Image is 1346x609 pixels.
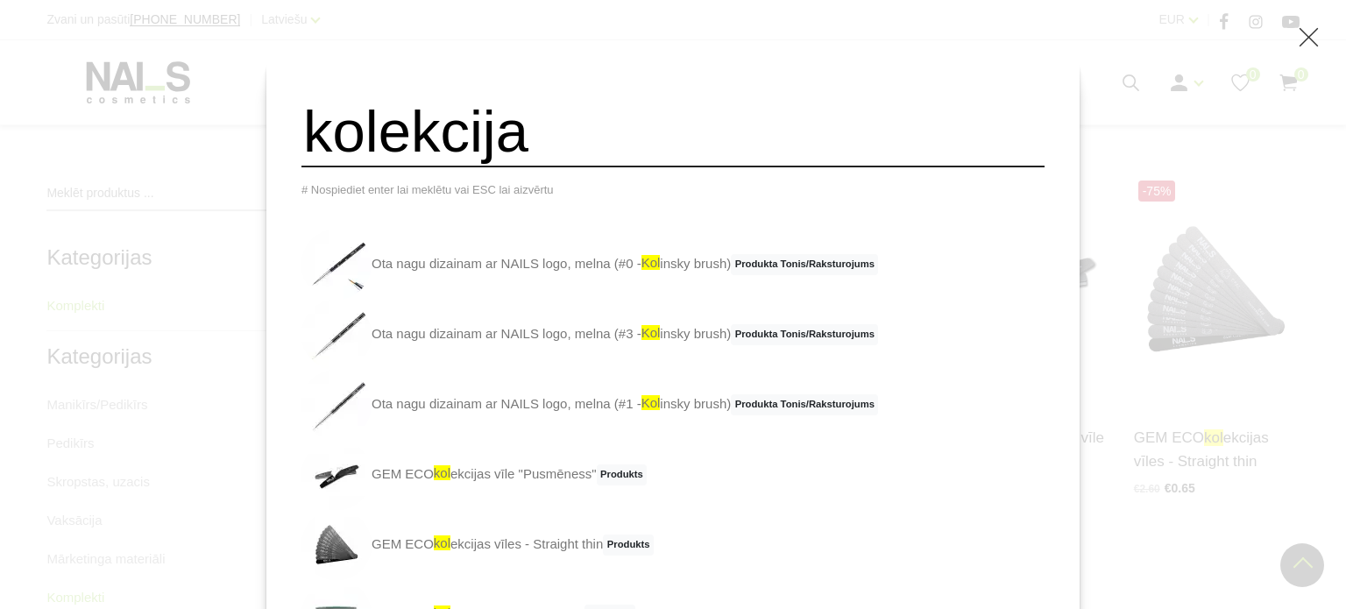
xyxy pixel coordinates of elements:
span: kol [641,325,661,340]
img: Ota dazādu dizainu veidošanai, piemērota arī zemkutikulas lakošanai.... [301,370,372,440]
span: kol [641,395,661,410]
img: Ota dazādu dizainu veidošanai, piemērota arī zemkutikulas lakošanai.... [301,300,372,370]
span: # Nospiediet enter lai meklētu vai ESC lai aizvērtu [301,183,554,196]
span: kol [434,465,450,480]
span: Produkta Tonis/Raksturojums [731,324,878,345]
a: Ota nagu dizainam ar NAILS logo, melna (#0 -kolinsky brush)Produkta Tonis/Raksturojums [301,230,878,300]
a: Ota nagu dizainam ar NAILS logo, melna (#3 -kolinsky brush)Produkta Tonis/Raksturojums [301,300,878,370]
a: GEM ECOkolekcijas vīle "Pusmēness"Produkts [301,440,647,510]
a: GEM ECOkolekcijas vīles - Straight thinProdukts [301,510,654,580]
span: Produkta Tonis/Raksturojums [731,254,878,275]
a: Ota nagu dizainam ar NAILS logo, melna (#1 -kolinsky brush)Produkta Tonis/Raksturojums [301,370,878,440]
span: Produkts [597,464,648,485]
span: Produkts [603,535,654,556]
span: Produkta Tonis/Raksturojums [731,394,878,415]
span: kol [434,535,450,550]
img: Ota dazādu dizainu veidošanai, piemērota arī zemkutikulas lakošanai.... [301,230,372,300]
input: Meklēt produktus ... [301,96,1045,167]
span: kol [641,255,661,270]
